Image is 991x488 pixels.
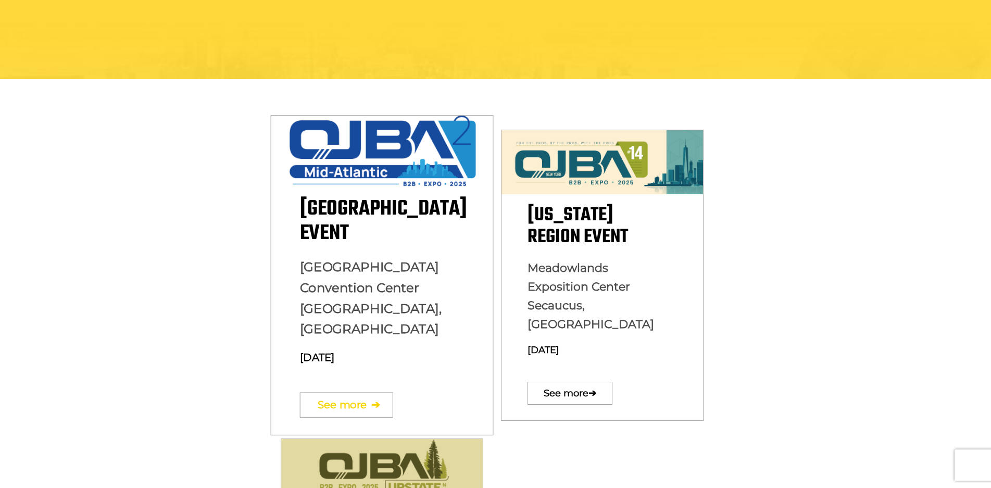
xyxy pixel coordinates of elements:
span: ➔ [588,377,596,410]
a: See more➔ [528,382,612,405]
span: [GEOGRAPHIC_DATA] Event [299,193,467,249]
span: [DATE] [528,344,559,356]
a: See more➔ [299,392,393,417]
span: [US_STATE] Region Event [528,201,628,252]
span: [DATE] [299,351,334,364]
span: Meadowlands Exposition Center Secaucus, [GEOGRAPHIC_DATA] [528,261,654,331]
span: [GEOGRAPHIC_DATA] Convention Center [GEOGRAPHIC_DATA], [GEOGRAPHIC_DATA] [299,259,442,337]
span: ➔ [371,387,380,423]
